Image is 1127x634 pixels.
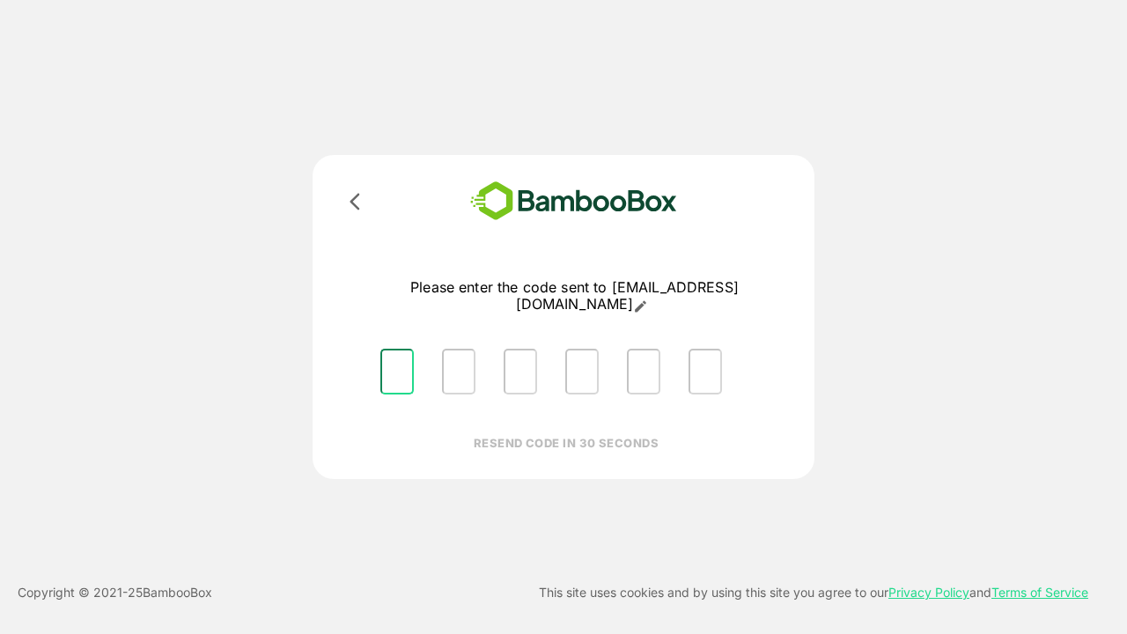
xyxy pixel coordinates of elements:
input: Please enter OTP character 6 [689,349,722,394]
p: This site uses cookies and by using this site you agree to our and [539,582,1088,603]
input: Please enter OTP character 5 [627,349,660,394]
input: Please enter OTP character 1 [380,349,414,394]
p: Please enter the code sent to [EMAIL_ADDRESS][DOMAIN_NAME] [366,279,783,313]
input: Please enter OTP character 2 [442,349,475,394]
a: Terms of Service [991,585,1088,600]
input: Please enter OTP character 3 [504,349,537,394]
input: Please enter OTP character 4 [565,349,599,394]
img: bamboobox [445,176,703,226]
a: Privacy Policy [888,585,969,600]
p: Copyright © 2021- 25 BambooBox [18,582,212,603]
